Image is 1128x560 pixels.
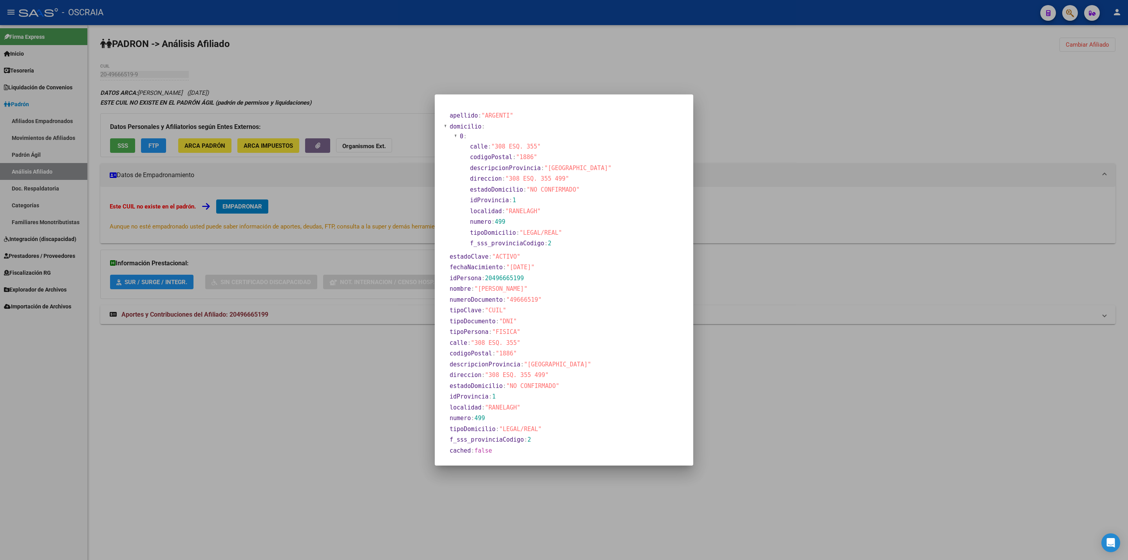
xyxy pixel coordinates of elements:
span: "49666519" [506,296,542,303]
span: : [488,253,492,260]
span: nombre [450,285,471,292]
span: f_sss_provinciaCodigo [450,436,524,443]
span: "[PERSON_NAME]" [474,285,527,292]
span: false [474,447,492,454]
span: tipoDomicilio [470,229,516,236]
span: tipoDocumento [450,318,495,325]
span: calle [470,143,488,150]
span: : [481,123,485,130]
span: "LEGAL/REAL" [519,229,562,236]
span: : [503,296,506,303]
span: : [503,382,506,390]
span: : [491,218,495,225]
span: : [544,240,548,247]
span: cached [450,447,471,454]
span: idProvincia [470,197,509,204]
span: : [481,372,485,379]
span: f_sss_provinciaCodigo [470,240,544,247]
span: direccion [450,372,481,379]
span: : [488,143,491,150]
span: "ARGENTI" [481,112,513,119]
span: localidad [470,208,502,215]
span: tipoDomicilio [450,426,495,433]
span: : [467,339,471,346]
span: : [524,436,528,443]
span: : [502,208,505,215]
span: fechaNacimiento [450,264,503,271]
span: 1 [512,197,516,204]
span: idPersona [450,275,481,282]
span: estadoDomicilio [470,186,523,193]
span: "308 ESQ. 355" [471,339,520,346]
span: : [516,229,519,236]
span: : [503,264,506,271]
span: : [495,426,499,433]
span: "ACTIVO" [492,253,520,260]
span: codigoPostal [470,154,512,161]
span: "NO CONFIRMADO" [527,186,580,193]
span: "308 ESQ. 355 499" [485,372,549,379]
span: "NO CONFIRMADO" [506,382,559,390]
span: : [523,186,526,193]
span: : [495,318,499,325]
span: "308 ESQ. 355 499" [505,175,569,182]
span: : [471,285,474,292]
span: estadoDomicilio [450,382,503,390]
span: : [488,393,492,400]
span: "FISICA" [492,328,520,335]
span: "RANELAGH" [485,404,520,411]
span: "[GEOGRAPHIC_DATA]" [524,361,591,368]
span: : [471,415,474,422]
span: "LEGAL/REAL" [499,426,541,433]
span: numero [450,415,471,422]
span: : [509,197,512,204]
div: Open Intercom Messenger [1101,533,1120,552]
span: 2 [528,436,531,443]
span: tipoClave [450,307,481,314]
span: : [492,350,495,357]
span: : [481,404,485,411]
span: : [502,175,505,182]
span: idProvincia [450,393,488,400]
span: codigoPostal [450,350,492,357]
span: "RANELAGH" [505,208,540,215]
span: numero [470,218,491,225]
span: : [541,165,544,172]
span: : [481,307,485,314]
span: : [481,275,485,282]
span: numeroDocumento [450,296,503,303]
span: descripcionProvincia [450,361,521,368]
span: domicilio [450,123,481,130]
span: "DNI" [499,318,517,325]
span: 2 [548,240,551,247]
span: 20496665199 [485,275,524,282]
span: calle [450,339,467,346]
span: "[DATE]" [506,264,535,271]
span: "1886" [516,154,537,161]
span: : [478,112,481,119]
span: "CUIL" [485,307,506,314]
span: estadoClave [450,253,488,260]
span: 0 [460,133,463,140]
span: localidad [450,404,481,411]
span: "[GEOGRAPHIC_DATA]" [544,165,612,172]
span: : [521,361,524,368]
span: : [488,328,492,335]
span: tipoPersona [450,328,488,335]
span: "308 ESQ. 355" [491,143,540,150]
span: apellido [450,112,478,119]
span: 499 [495,218,505,225]
span: : [512,154,516,161]
span: : [471,447,474,454]
span: "1886" [495,350,517,357]
span: direccion [470,175,502,182]
span: 1 [492,393,495,400]
span: descripcionProvincia [470,165,541,172]
span: : [463,133,467,140]
span: 499 [474,415,485,422]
